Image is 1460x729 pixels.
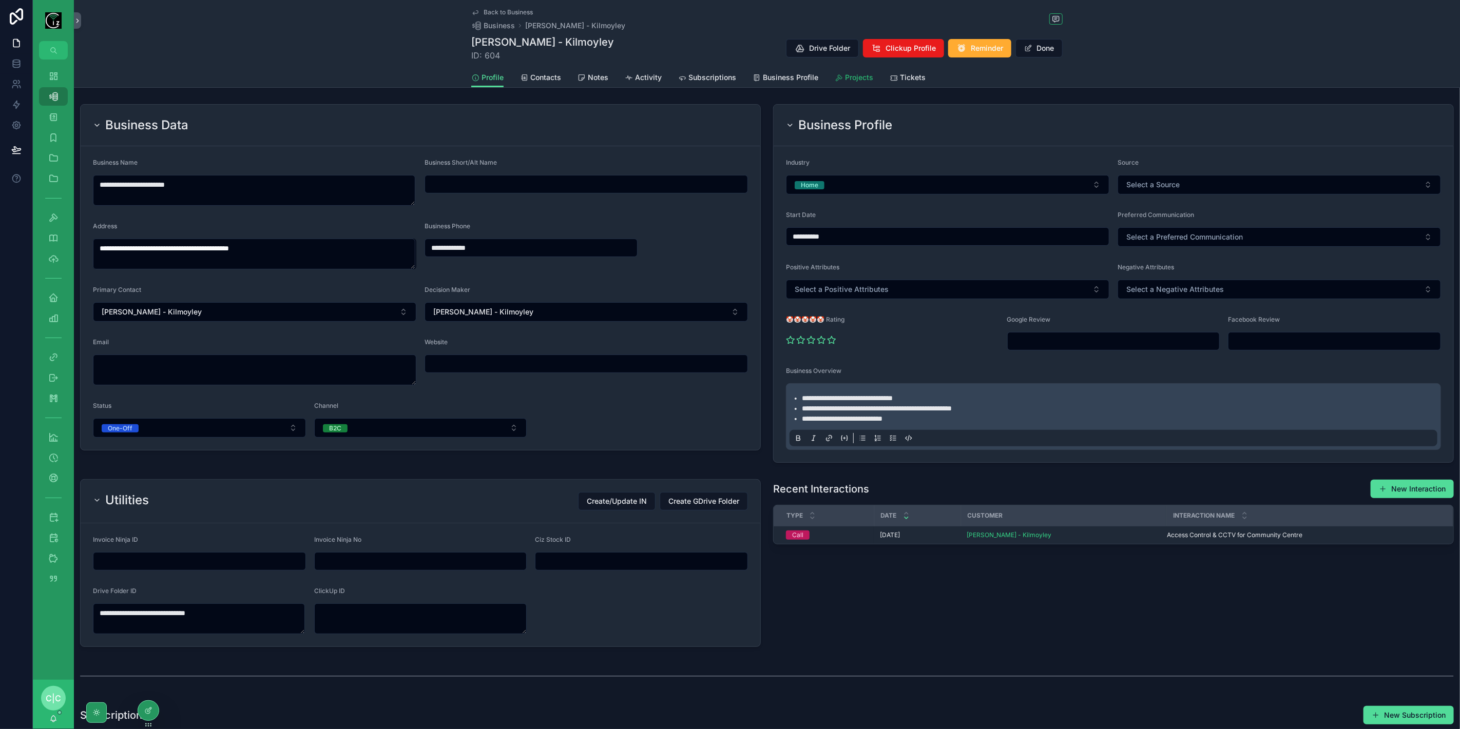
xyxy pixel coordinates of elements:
[625,68,662,89] a: Activity
[578,68,608,89] a: Notes
[80,708,148,722] h1: Subscriptions
[314,536,361,543] span: Invoice Ninja No
[1118,175,1441,194] button: Select Button
[105,117,188,133] h2: Business Data
[798,117,892,133] h2: Business Profile
[578,492,656,510] button: Create/Update IN
[1118,280,1441,299] button: Select Button
[1118,263,1174,271] span: Negative Attributes
[314,402,338,409] span: Channel
[93,338,109,346] span: Email
[1167,531,1440,539] a: Access Control & CCTV for Community Centre
[93,302,416,322] button: Select Button
[471,8,533,16] a: Back to Business
[1007,316,1051,323] span: Google Review
[948,39,1011,57] button: Reminder
[1118,159,1139,166] span: Source
[102,307,202,317] span: [PERSON_NAME] - Kilmoyley
[1174,511,1235,520] span: Interaction Name
[786,39,859,57] button: Drive Folder
[93,536,138,543] span: Invoice Ninja ID
[786,175,1109,194] button: Select Button
[668,496,739,506] span: Create GDrive Folder
[660,492,748,510] button: Create GDrive Folder
[1126,232,1243,242] span: Select a Preferred Communication
[484,8,533,16] span: Back to Business
[967,531,1160,539] a: [PERSON_NAME] - Kilmoyley
[688,72,736,83] span: Subscriptions
[835,68,873,89] a: Projects
[93,159,138,166] span: Business Name
[329,424,341,432] div: B2C
[881,511,897,520] span: Date
[105,492,149,508] h2: Utilities
[786,211,816,219] span: Start Date
[314,587,345,595] span: ClickUp ID
[786,316,844,323] span: 🤡🤡🤡🤡🤡 Rating
[1228,316,1280,323] span: Facebook Review
[678,68,736,89] a: Subscriptions
[753,68,818,89] a: Business Profile
[786,530,868,540] a: Call
[471,49,614,62] span: ID: 604
[93,222,117,230] span: Address
[1363,706,1454,724] button: New Subscription
[880,531,954,539] a: [DATE]
[482,72,504,83] span: Profile
[93,402,111,409] span: Status
[971,43,1003,53] span: Reminder
[46,692,61,704] span: C|C
[1126,284,1224,294] span: Select a Negative Attributes
[786,367,841,375] span: Business Overview
[535,536,571,543] span: Ciz Stock ID
[425,159,497,166] span: Business Short/Alt Name
[968,511,1003,520] span: Customer
[809,43,850,53] span: Drive Folder
[863,39,944,57] button: Clickup Profile
[588,72,608,83] span: Notes
[763,72,818,83] span: Business Profile
[1015,39,1063,57] button: Done
[108,424,132,432] div: One-Off
[886,43,936,53] span: Clickup Profile
[1118,211,1194,219] span: Preferred Communication
[45,12,62,29] img: App logo
[786,511,803,520] span: Type
[801,181,818,189] div: Home
[471,35,614,49] h1: [PERSON_NAME] - Kilmoyley
[471,68,504,88] a: Profile
[314,418,527,438] button: Select Button
[786,159,810,166] span: Industry
[792,530,803,540] div: Call
[890,68,926,89] a: Tickets
[525,21,625,31] a: [PERSON_NAME] - Kilmoyley
[425,286,470,293] span: Decision Maker
[530,72,561,83] span: Contacts
[795,284,889,294] span: Select a Positive Attributes
[484,21,515,31] span: Business
[425,338,448,346] span: Website
[425,302,748,322] button: Select Button
[520,68,561,89] a: Contacts
[880,531,900,539] p: [DATE]
[635,72,662,83] span: Activity
[1167,531,1302,539] span: Access Control & CCTV for Community Centre
[786,280,1109,299] button: Select Button
[471,21,515,31] a: Business
[967,531,1051,539] a: [PERSON_NAME] - Kilmoyley
[93,418,306,438] button: Select Button
[425,222,470,230] span: Business Phone
[773,482,869,496] h1: Recent Interactions
[1371,480,1454,498] button: New Interaction
[1118,227,1441,247] button: Select Button
[1126,180,1180,190] span: Select a Source
[845,72,873,83] span: Projects
[93,587,137,595] span: Drive Folder ID
[33,60,74,601] div: scrollable content
[93,286,141,293] span: Primary Contact
[900,72,926,83] span: Tickets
